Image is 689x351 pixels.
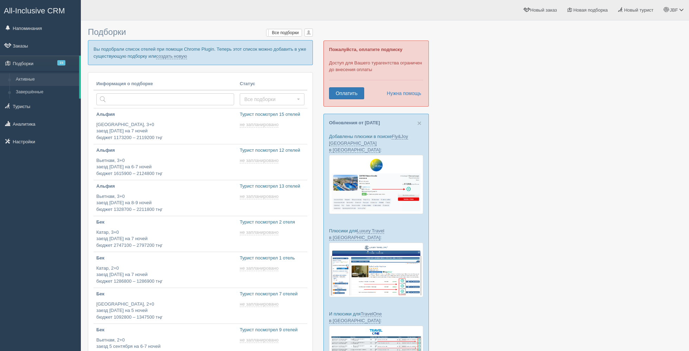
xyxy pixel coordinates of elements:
[96,291,234,297] p: Бек
[57,60,65,65] span: 15
[96,255,234,262] p: Бек
[4,6,65,15] span: All-Inclusive CRM
[240,291,304,297] p: Турист посмотрел 7 отелей
[240,158,280,163] a: не запланировано
[96,265,234,285] p: Катар, 2+0 заезд [DATE] на 7 ночей бюджет 1286800 – 1286900 тңг
[156,54,187,59] a: создать новую
[96,121,234,141] p: [GEOGRAPHIC_DATA], 3+0 заезд [DATE] на 7 ночей бюджет 1173200 – 2119200 тңг
[329,47,403,52] b: Пожалуйста, оплатите подписку
[96,183,234,190] p: Альфия
[240,301,280,307] a: не запланировано
[240,255,304,262] p: Турист посмотрел 1 отель
[88,27,126,37] span: Подборки
[670,7,678,13] span: JBF
[94,288,237,324] a: Бек [GEOGRAPHIC_DATA], 2+0заезд [DATE] на 5 ночейбюджет 1092800 – 1347500 тңг
[323,40,429,107] div: Доступ для Вашего турагентства ограничен до внесения оплаты
[329,133,423,153] p: Добавлены плюсики в поиске :
[573,7,608,13] span: Новая подборка
[329,228,384,240] a: Luxury Travel в [GEOGRAPHIC_DATA]
[88,40,313,65] p: Вы подобрали список отелей при помощи Chrome Plugin. Теперь этот список можно добавить в уже суще...
[96,93,234,105] input: Поиск по стране или туристу
[329,243,423,297] img: luxury-travel-%D0%BF%D0%BE%D0%B4%D0%B1%D0%BE%D1%80%D0%BA%D0%B0-%D1%81%D1%80%D0%BC-%D0%B4%D0%BB%D1...
[329,311,423,324] p: И плюсики для :
[94,78,237,90] th: Информация о подборке
[240,147,304,154] p: Турист посмотрел 12 отелей
[96,193,234,213] p: Вьетнам, 3+0 заезд [DATE] на 8-9 ночей бюджет 1328700 – 2211800 тңг
[240,230,280,235] a: не запланировано
[94,252,237,288] a: Бек Катар, 2+0заезд [DATE] на 7 ночейбюджет 1286800 – 1286900 тңг
[329,155,423,214] img: fly-joy-de-proposal-crm-for-travel-agency.png
[96,301,234,321] p: [GEOGRAPHIC_DATA], 2+0 заезд [DATE] на 5 ночей бюджет 1092800 – 1347500 тңг
[382,87,421,99] a: Нужна помощь
[417,119,421,127] button: Close
[94,144,237,180] a: Альфия Вьетнам, 3+0заезд [DATE] на 6-7 ночейбюджет 1615900 – 2124800 тңг
[240,301,278,307] span: не запланировано
[329,134,408,153] a: Fly&Joy [GEOGRAPHIC_DATA] в [GEOGRAPHIC_DATA]
[417,119,421,127] span: ×
[96,229,234,249] p: Катар, 3+0 заезд [DATE] на 7 ночей бюджет 2747100 – 2797200 тңг
[240,194,278,199] span: не запланировано
[240,122,278,127] span: не запланировано
[329,87,364,99] a: Оплатить
[240,219,304,226] p: Турист посмотрел 2 отеля
[266,29,302,36] label: Все подборки
[240,194,280,199] a: не запланировано
[329,120,380,125] a: Обновления от [DATE]
[240,111,304,118] p: Турист посмотрел 15 отелей
[240,337,280,343] a: не запланировано
[240,122,280,127] a: не запланировано
[0,0,81,20] a: All-Inclusive CRM
[13,86,79,99] a: Завершённые
[244,96,295,103] span: Все подборки
[96,147,234,154] p: Альфия
[240,337,278,343] span: не запланировано
[329,227,423,241] p: Плюсики для :
[94,180,237,216] a: Альфия Вьетнам, 3+0заезд [DATE] на 8-9 ночейбюджет 1328700 – 2211800 тңг
[530,7,557,13] span: Новый заказ
[240,158,278,163] span: не запланировано
[240,183,304,190] p: Турист посмотрел 13 отелей
[96,327,234,333] p: Бек
[237,78,307,90] th: Статус
[13,73,79,86] a: Активные
[329,311,382,324] a: TravelOne в [GEOGRAPHIC_DATA]
[240,230,278,235] span: не запланировано
[96,219,234,226] p: Бек
[94,108,237,144] a: Альфия [GEOGRAPHIC_DATA], 3+0заезд [DATE] на 7 ночейбюджет 1173200 – 2119200 тңг
[96,111,234,118] p: Альфия
[624,7,653,13] span: Новый турист
[240,327,304,333] p: Турист посмотрел 9 отелей
[240,265,280,271] a: не запланировано
[96,157,234,177] p: Вьетнам, 3+0 заезд [DATE] на 6-7 ночей бюджет 1615900 – 2124800 тңг
[94,216,237,252] a: Бек Катар, 3+0заезд [DATE] на 7 ночейбюджет 2747100 – 2797200 тңг
[240,93,304,105] button: Все подборки
[240,265,278,271] span: не запланировано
